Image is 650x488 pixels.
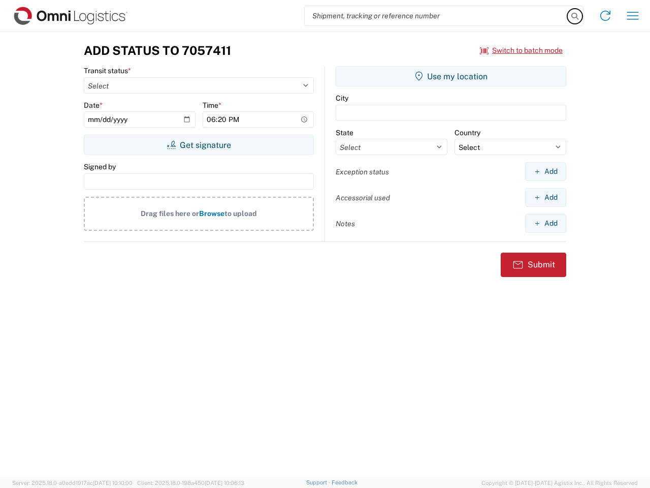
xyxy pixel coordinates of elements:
[137,480,244,486] span: Client: 2025.18.0-198a450
[332,479,357,485] a: Feedback
[336,94,348,103] label: City
[12,480,133,486] span: Server: 2025.18.0-a0edd1917ac
[305,6,568,25] input: Shipment, tracking or reference number
[306,479,332,485] a: Support
[84,43,231,58] h3: Add Status to 7057411
[480,42,563,59] button: Switch to batch mode
[454,128,480,137] label: Country
[93,480,133,486] span: [DATE] 10:10:00
[224,209,257,218] span: to upload
[336,167,389,176] label: Exception status
[525,188,566,207] button: Add
[199,209,224,218] span: Browse
[203,101,221,110] label: Time
[141,209,199,218] span: Drag files here or
[205,480,244,486] span: [DATE] 10:06:13
[501,253,566,277] button: Submit
[336,66,566,86] button: Use my location
[481,478,638,487] span: Copyright © [DATE]-[DATE] Agistix Inc., All Rights Reserved
[84,162,116,171] label: Signed by
[84,66,131,75] label: Transit status
[84,135,314,155] button: Get signature
[336,193,390,202] label: Accessorial used
[525,214,566,233] button: Add
[84,101,103,110] label: Date
[336,219,355,228] label: Notes
[525,162,566,181] button: Add
[336,128,353,137] label: State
